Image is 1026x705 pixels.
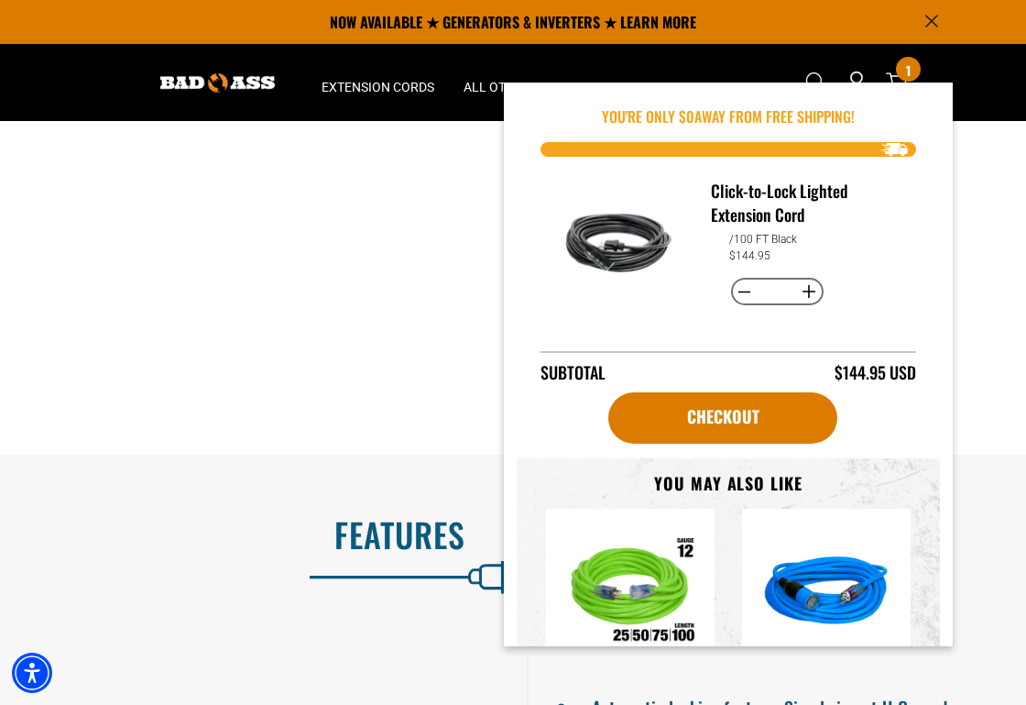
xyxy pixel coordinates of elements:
[12,653,52,693] div: Accessibility Menu
[449,44,613,121] summary: All Other Products
[757,523,896,663] img: blue
[613,44,697,121] summary: Apparel
[307,44,449,121] summary: Extension Cords
[554,200,683,286] img: black
[504,83,953,646] div: Item added to your cart
[322,79,434,95] span: Extension Cords
[546,473,911,494] h3: You may also like
[759,276,795,307] input: Quantity for Click-to-Lock Lighted Extension Cord
[686,105,694,127] span: 0
[729,249,770,262] dd: $144.95
[608,392,837,444] a: cart
[711,179,902,226] h3: Click-to-Lock Lighted Extension Cord
[802,68,831,97] summary: Search
[906,63,911,77] span: 1
[38,515,465,554] h2: Features
[882,72,911,94] a: cart
[540,360,606,385] div: Subtotal
[160,73,275,93] img: Bad Ass Extension Cords
[540,105,916,127] p: You're Only $ away from free shipping!
[628,79,682,95] span: Apparel
[729,233,797,246] dd: /100 FT Black
[835,360,916,385] div: $144.95 USD
[842,44,871,121] a: Open this option
[561,523,700,663] img: Outdoor Single Lighted Extension Cord
[464,79,598,95] span: All Other Products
